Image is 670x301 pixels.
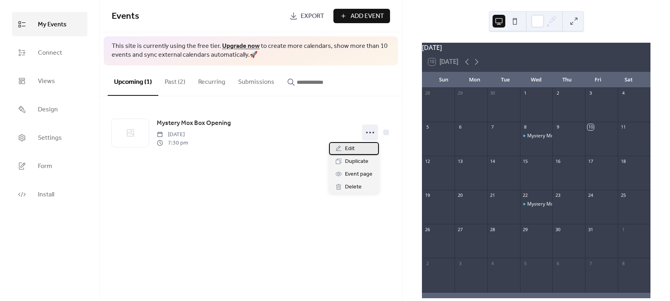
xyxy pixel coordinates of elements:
[490,192,496,198] div: 21
[522,90,528,96] div: 1
[527,201,585,208] div: Mystery Mox Box Opening
[522,124,528,130] div: 8
[38,103,58,116] span: Design
[620,90,626,96] div: 4
[112,8,139,25] span: Events
[552,72,582,88] div: Thu
[587,260,593,266] div: 7
[587,124,593,130] div: 10
[555,192,561,198] div: 23
[351,12,384,21] span: Add Event
[555,158,561,164] div: 16
[38,188,54,201] span: Install
[620,226,626,232] div: 1
[522,260,528,266] div: 5
[587,90,593,96] div: 3
[582,72,613,88] div: Fri
[157,131,188,139] span: [DATE]
[457,192,463,198] div: 20
[38,47,62,59] span: Connect
[12,182,87,206] a: Install
[490,124,496,130] div: 7
[345,157,368,166] span: Duplicate
[587,158,593,164] div: 17
[424,158,430,164] div: 12
[424,90,430,96] div: 28
[232,65,281,95] button: Submissions
[522,158,528,164] div: 15
[38,132,62,144] span: Settings
[424,124,430,130] div: 5
[333,9,390,23] button: Add Event
[158,65,192,95] button: Past (2)
[555,90,561,96] div: 2
[157,118,231,129] a: Mystery Mox Box Opening
[12,154,87,178] a: Form
[12,97,87,121] a: Design
[587,226,593,232] div: 31
[457,158,463,164] div: 13
[38,18,67,31] span: My Events
[424,226,430,232] div: 26
[521,72,552,88] div: Wed
[490,90,496,96] div: 30
[301,12,324,21] span: Export
[620,124,626,130] div: 11
[527,133,585,139] div: Mystery Mox Box Opening
[424,192,430,198] div: 19
[345,182,362,192] span: Delete
[587,192,593,198] div: 24
[555,124,561,130] div: 9
[555,226,561,232] div: 30
[222,40,260,52] a: Upgrade now
[12,40,87,65] a: Connect
[457,90,463,96] div: 29
[12,69,87,93] a: Views
[112,42,390,60] span: This site is currently using the free tier. to create more calendars, show more than 10 events an...
[457,226,463,232] div: 27
[38,75,55,87] span: Views
[157,119,231,128] span: Mystery Mox Box Opening
[613,72,644,88] div: Sat
[428,72,459,88] div: Sun
[457,260,463,266] div: 3
[520,133,553,139] div: Mystery Mox Box Opening
[284,9,330,23] a: Export
[490,226,496,232] div: 28
[38,160,52,172] span: Form
[522,226,528,232] div: 29
[345,144,355,154] span: Edit
[522,192,528,198] div: 22
[490,72,521,88] div: Tue
[490,158,496,164] div: 14
[490,260,496,266] div: 4
[457,124,463,130] div: 6
[192,65,232,95] button: Recurring
[620,260,626,266] div: 8
[424,260,430,266] div: 2
[12,125,87,150] a: Settings
[620,192,626,198] div: 25
[108,65,158,96] button: Upcoming (1)
[520,201,553,208] div: Mystery Mox Box Opening
[422,43,650,52] div: [DATE]
[555,260,561,266] div: 6
[12,12,87,36] a: My Events
[345,170,372,179] span: Event page
[459,72,490,88] div: Mon
[620,158,626,164] div: 18
[157,139,188,147] span: 7:30 pm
